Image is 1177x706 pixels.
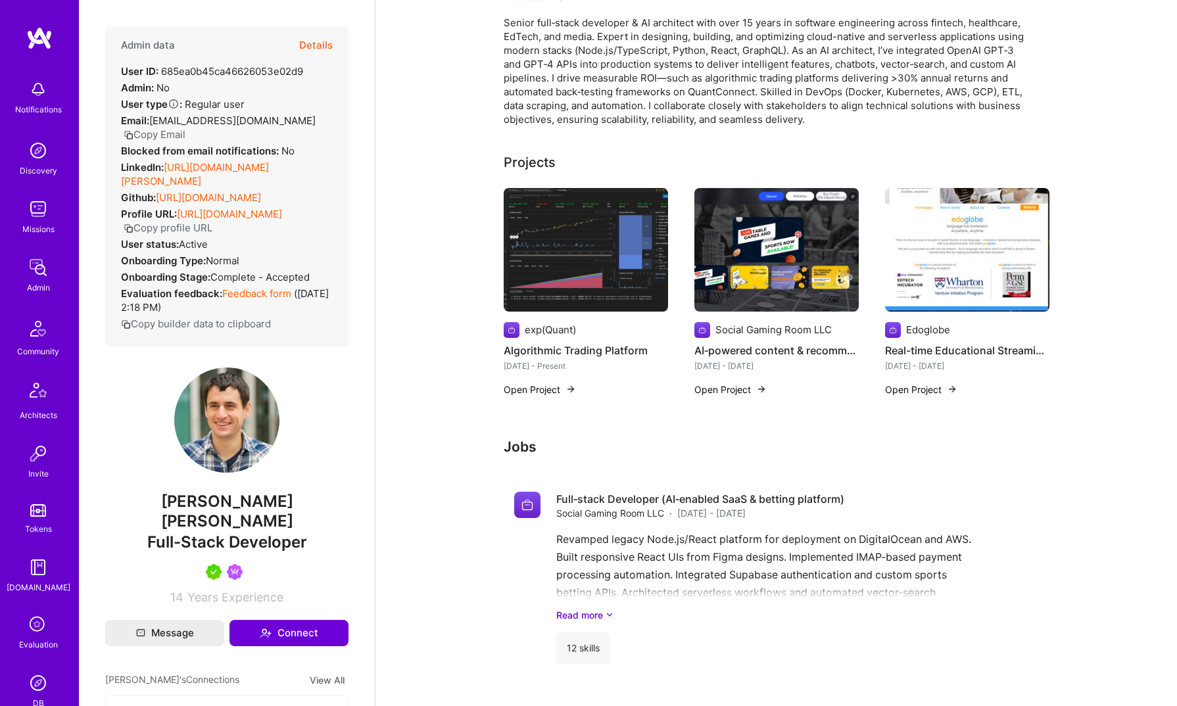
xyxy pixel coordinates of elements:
[121,287,222,300] strong: Evaluation feedback:
[121,287,333,314] div: ( [DATE] 2:18 PM )
[149,114,316,127] span: [EMAIL_ADDRESS][DOMAIN_NAME]
[504,188,668,312] img: Algorithmic Trading Platform
[715,323,832,337] div: Social Gaming Room LLC
[229,620,348,646] button: Connect
[556,492,844,506] h4: Full‑stack Developer (AI‑enabled SaaS & betting platform)
[25,670,51,696] img: Admin Search
[121,319,131,329] i: icon Copy
[121,161,269,187] a: [URL][DOMAIN_NAME][PERSON_NAME]
[22,377,54,408] img: Architects
[121,64,303,78] div: 685ea0b45ca46626053e02d9
[25,137,51,164] img: discovery
[694,383,767,396] button: Open Project
[504,322,519,338] img: Company logo
[136,628,145,638] i: icon Mail
[22,313,54,344] img: Community
[20,408,57,422] div: Architects
[885,322,901,338] img: Company logo
[105,620,224,646] button: Message
[7,580,70,594] div: [DOMAIN_NAME]
[177,208,282,220] a: [URL][DOMAIN_NAME]
[25,76,51,103] img: bell
[121,238,179,250] strong: User status:
[669,506,672,520] span: ·
[694,359,859,373] div: [DATE] - [DATE]
[504,383,576,396] button: Open Project
[525,323,576,337] div: exp(Quant)
[565,384,576,394] img: arrow-right
[121,82,154,94] strong: Admin:
[28,467,49,481] div: Invite
[25,554,51,580] img: guide book
[694,188,859,312] img: AI‑powered content & recommendation SaaS
[26,26,53,50] img: logo
[187,590,283,604] span: Years Experience
[556,608,1039,622] a: Read more
[260,627,272,639] i: icon Connect
[677,506,746,520] span: [DATE] - [DATE]
[504,359,668,373] div: [DATE] - Present
[206,564,222,580] img: A.Teamer in Residence
[121,114,149,127] strong: Email:
[15,103,62,116] div: Notifications
[121,39,175,51] h4: Admin data
[504,153,556,172] div: Projects
[885,383,957,396] button: Open Project
[124,130,133,140] i: icon Copy
[121,161,164,174] strong: LinkedIn:
[19,638,58,651] div: Evaluation
[306,672,348,688] button: View All
[222,287,291,300] a: Feedback form
[885,188,1049,312] img: Real-time Educational Streaming Platform
[124,221,212,235] button: Copy profile URL
[22,222,55,236] div: Missions
[504,16,1030,126] div: Senior full‑stack developer & AI architect with over 15 years in software engineering across fint...
[299,26,333,64] button: Details
[25,254,51,281] img: admin teamwork
[756,384,767,394] img: arrow-right
[885,342,1049,359] h4: Real-time Educational Streaming Platform
[694,342,859,359] h4: AI‑powered content & recommendation SaaS
[885,359,1049,373] div: [DATE] - [DATE]
[17,344,59,358] div: Community
[606,608,613,622] i: icon ArrowDownSecondaryDark
[121,144,295,158] div: No
[121,208,177,220] strong: Profile URL:
[121,317,271,331] button: Copy builder data to clipboard
[25,196,51,222] img: teamwork
[174,367,279,473] img: User Avatar
[206,254,239,267] span: normal
[947,384,957,394] img: arrow-right
[170,590,183,604] span: 14
[121,97,245,111] div: Regular user
[556,506,664,520] span: Social Gaming Room LLC
[694,322,710,338] img: Company logo
[121,191,156,204] strong: Github:
[20,164,57,177] div: Discovery
[121,145,281,157] strong: Blocked from email notifications:
[121,65,158,78] strong: User ID:
[156,191,261,204] a: [URL][DOMAIN_NAME]
[25,440,51,467] img: Invite
[124,224,133,233] i: icon Copy
[210,271,310,283] span: Complete - Accepted
[121,98,182,110] strong: User type :
[105,492,348,531] span: [PERSON_NAME] [PERSON_NAME]
[514,492,540,518] img: Company logo
[26,613,51,638] i: icon SelectionTeam
[147,532,307,552] span: Full-Stack Developer
[556,632,610,664] div: 12 skills
[30,504,46,517] img: tokens
[105,672,239,688] span: [PERSON_NAME]'s Connections
[121,254,206,267] strong: Onboarding Type:
[179,238,208,250] span: Active
[27,281,50,294] div: Admin
[504,342,668,359] h4: Algorithmic Trading Platform
[906,323,950,337] div: Edoglobe
[168,98,180,110] i: Help
[121,81,170,95] div: No
[227,564,243,580] img: Been on Mission
[504,438,1049,455] h3: Jobs
[121,271,210,283] strong: Onboarding Stage:
[25,522,52,536] div: Tokens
